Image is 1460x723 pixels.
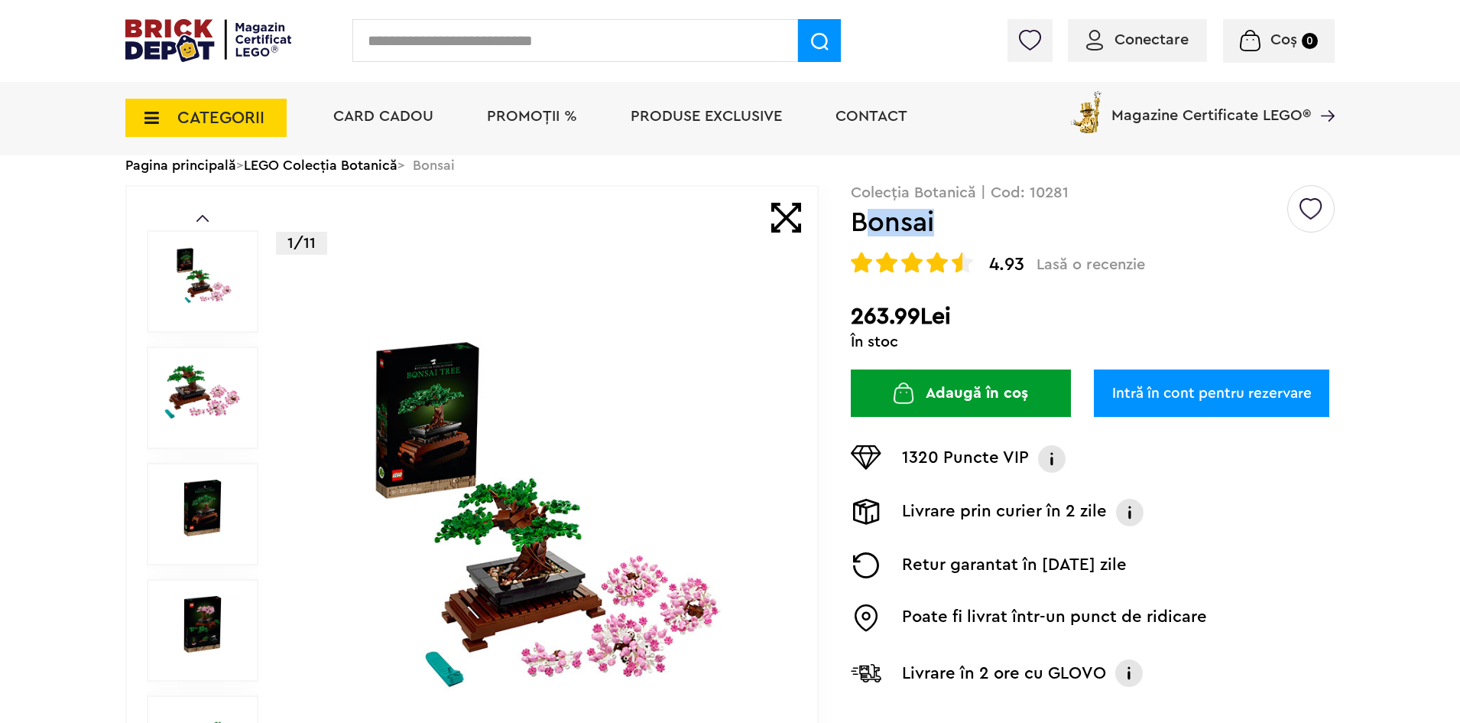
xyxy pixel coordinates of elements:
a: Produse exclusive [631,109,782,124]
img: Evaluare cu stele [876,252,897,273]
p: 1320 Puncte VIP [902,445,1029,473]
div: În stoc [851,334,1335,350]
img: Evaluare cu stele [851,252,872,273]
img: Livrare [851,499,881,525]
span: CATEGORII [177,109,264,126]
small: 0 [1302,33,1318,49]
a: Card Cadou [333,109,433,124]
div: > > Bonsai [125,145,1335,185]
span: Conectare [1114,32,1189,47]
img: Bonsai [292,337,784,693]
img: Bonsai LEGO 10281 [164,480,242,536]
span: 4.93 [989,256,1024,274]
img: Info livrare prin curier [1114,499,1145,526]
img: Evaluare cu stele [901,252,923,273]
img: Info livrare cu GLOVO [1114,658,1144,689]
img: Puncte VIP [851,445,881,470]
p: Retur garantat în [DATE] zile [902,552,1127,578]
a: Prev [196,215,209,222]
span: Lasă o recenzie [1037,256,1145,274]
p: 1/11 [276,232,327,255]
img: Easybox [851,604,881,632]
img: Returnare [851,552,881,578]
a: Pagina principală [125,158,236,172]
img: Seturi Lego Bonsai [164,596,242,653]
a: Conectare [1086,32,1189,47]
a: Magazine Certificate LEGO® [1311,88,1335,103]
img: Info VIP [1037,445,1067,473]
a: LEGO Colecția Botanică [244,158,397,172]
span: Coș [1270,32,1297,47]
p: Colecția Botanică | Cod: 10281 [851,185,1335,200]
a: Contact [835,109,907,124]
p: Poate fi livrat într-un punct de ridicare [902,604,1207,632]
button: Adaugă în coș [851,370,1071,417]
p: Livrare prin curier în 2 zile [902,499,1107,526]
img: Bonsai [164,247,242,304]
a: Intră în cont pentru rezervare [1094,370,1329,417]
img: Livrare Glovo [851,663,881,682]
h1: Bonsai [851,209,1285,236]
a: PROMOȚII % [487,109,577,124]
img: Evaluare cu stele [926,252,948,273]
span: Magazine Certificate LEGO® [1111,88,1311,123]
img: Evaluare cu stele [952,252,973,273]
h2: 263.99Lei [851,303,1335,331]
img: Bonsai [164,363,242,420]
p: Livrare în 2 ore cu GLOVO [902,661,1106,686]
